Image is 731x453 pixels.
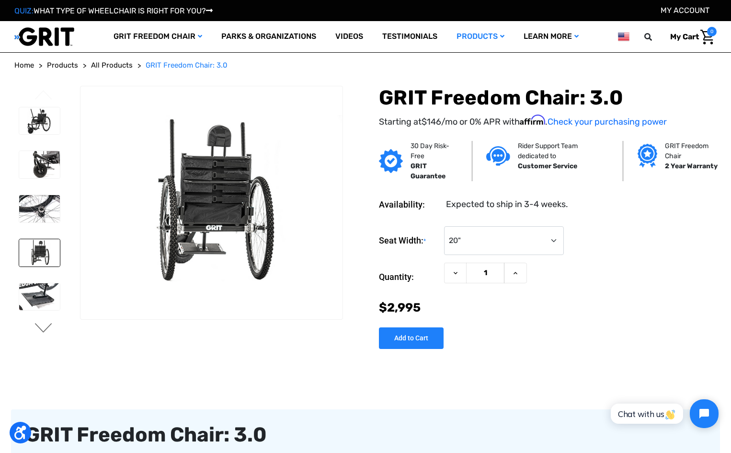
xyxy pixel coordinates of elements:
[518,162,577,170] strong: Customer Service
[326,21,373,52] a: Videos
[379,198,439,211] dt: Availability:
[661,6,709,15] a: Account
[14,60,717,71] nav: Breadcrumb
[14,27,74,46] img: GRIT All-Terrain Wheelchair and Mobility Equipment
[520,115,545,125] span: Affirm
[446,198,568,211] dd: Expected to ship in 3-4 weeks.
[600,391,727,436] iframe: Tidio Chat
[373,21,447,52] a: Testimonials
[104,21,212,52] a: GRIT Freedom Chair
[379,226,439,256] label: Seat Width:
[14,61,34,70] span: Home
[700,30,714,45] img: Cart
[379,86,717,110] h1: GRIT Freedom Chair: 3.0
[649,27,663,47] input: Search
[379,327,444,349] input: Add to Cart
[212,21,326,52] a: Parks & Organizations
[447,21,514,52] a: Products
[411,141,457,161] p: 30 Day Risk-Free
[379,301,421,314] span: $2,995
[34,323,54,335] button: Go to slide 2 of 3
[486,146,510,166] img: Customer service
[514,21,588,52] a: Learn More
[618,31,629,43] img: us.png
[146,61,228,70] span: GRIT Freedom Chair: 3.0
[379,263,439,291] label: Quantity:
[146,60,228,71] a: GRIT Freedom Chair: 3.0
[707,27,717,36] span: 0
[19,283,60,311] img: GRIT Freedom Chair: 3.0
[19,151,60,178] img: GRIT Freedom Chair: 3.0
[379,115,717,128] p: Starting at /mo or 0% APR with .
[34,90,54,102] button: Go to slide 3 of 3
[411,162,445,180] strong: GRIT Guarantee
[14,60,34,71] a: Home
[379,149,403,173] img: GRIT Guarantee
[422,116,441,127] span: $146
[14,6,34,15] span: QUIZ:
[670,32,699,41] span: My Cart
[19,195,60,222] img: GRIT Freedom Chair: 3.0
[80,115,343,290] img: GRIT Freedom Chair: 3.0
[14,6,213,15] a: QUIZ:WHAT TYPE OF WHEELCHAIR IS RIGHT FOR YOU?
[91,60,133,71] a: All Products
[47,60,78,71] a: Products
[19,107,60,135] img: GRIT Freedom Chair: 3.0
[47,61,78,70] span: Products
[91,61,133,70] span: All Products
[638,144,657,168] img: Grit freedom
[665,162,718,170] strong: 2 Year Warranty
[518,141,608,161] p: Rider Support Team dedicated to
[663,27,717,47] a: Cart with 0 items
[19,239,60,267] img: GRIT Freedom Chair: 3.0
[665,141,720,161] p: GRIT Freedom Chair
[25,424,706,446] div: GRIT Freedom Chair: 3.0
[548,116,667,127] a: Check your purchasing power - Learn more about Affirm Financing (opens in modal)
